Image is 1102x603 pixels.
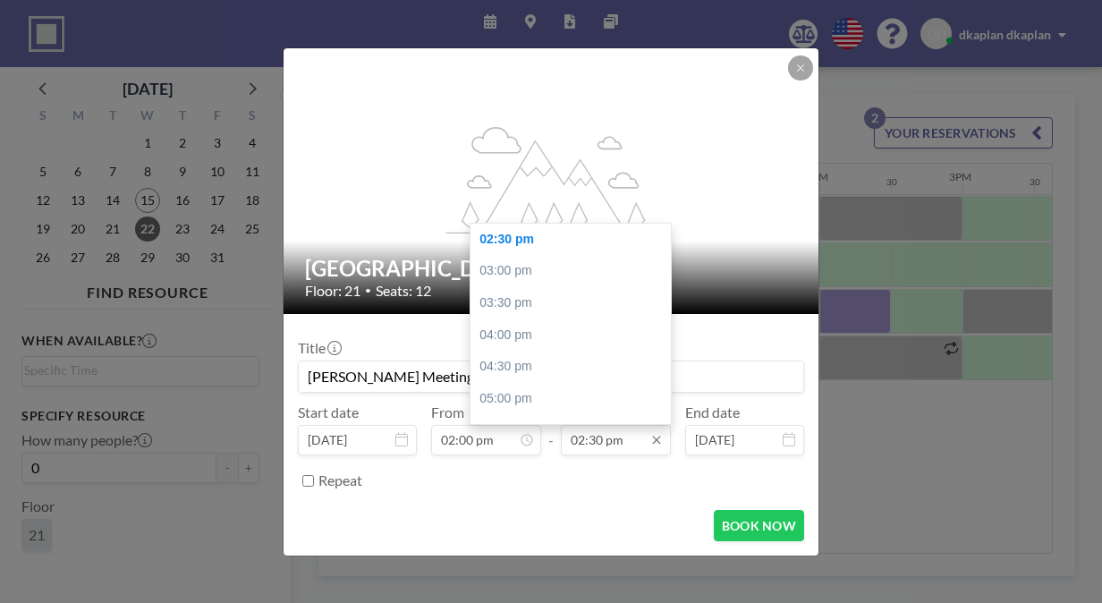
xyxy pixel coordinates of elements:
[446,125,657,233] g: flex-grow: 1.2;
[470,383,680,415] div: 05:00 pm
[470,224,680,256] div: 02:30 pm
[298,339,340,357] label: Title
[685,403,740,421] label: End date
[365,284,371,297] span: •
[470,319,680,352] div: 04:00 pm
[298,403,359,421] label: Start date
[318,471,362,489] label: Repeat
[470,414,680,446] div: 05:30 pm
[376,282,431,300] span: Seats: 12
[470,255,680,287] div: 03:00 pm
[548,410,554,449] span: -
[470,351,680,383] div: 04:30 pm
[305,282,360,300] span: Floor: 21
[431,403,464,421] label: From
[305,255,799,282] h2: [GEOGRAPHIC_DATA]
[470,287,680,319] div: 03:30 pm
[299,361,803,392] input: dkaplan's reservation
[714,510,804,541] button: BOOK NOW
